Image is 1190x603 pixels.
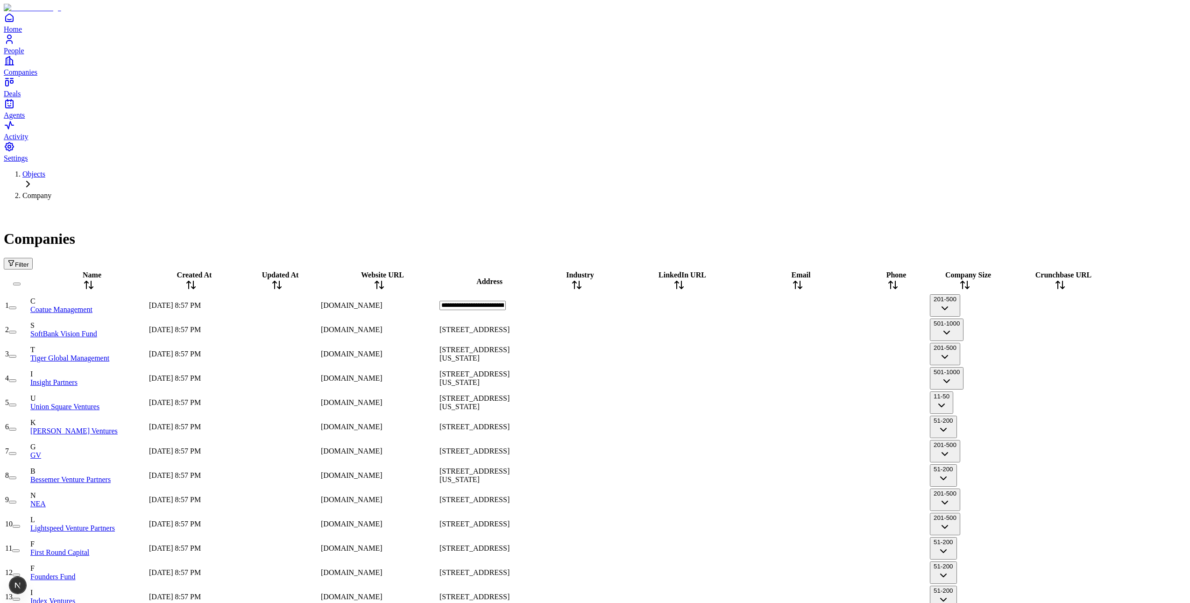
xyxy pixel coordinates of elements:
[149,326,233,334] div: [DATE] 8:57 PM
[149,447,233,455] div: [DATE] 8:57 PM
[149,326,201,333] span: [DATE] 8:57 PM
[149,423,233,431] div: [DATE] 8:57 PM
[659,271,706,279] span: LinkedIn URL
[321,447,382,455] span: [DOMAIN_NAME]
[262,271,299,279] span: Updated At
[149,496,201,504] span: [DATE] 8:57 PM
[321,471,382,479] span: [DOMAIN_NAME]
[5,447,9,455] span: 7
[5,544,12,552] span: 11
[439,520,510,528] span: [STREET_ADDRESS]
[792,271,811,279] span: Email
[4,120,1186,141] a: Activity
[30,516,147,524] div: L
[30,475,111,483] a: Bessemer Venture Partners
[439,423,510,431] span: [STREET_ADDRESS]
[321,568,382,576] span: [DOMAIN_NAME]
[321,374,382,382] span: [DOMAIN_NAME]
[439,593,510,601] span: [STREET_ADDRESS]
[149,520,201,528] span: [DATE] 8:57 PM
[30,354,109,362] a: Tiger Global Management
[149,350,233,358] div: [DATE] 8:57 PM
[5,471,9,479] span: 8
[30,491,147,500] div: N
[22,192,51,199] span: Company
[5,374,9,382] span: 4
[30,524,115,532] a: Lightspeed Venture Partners
[149,374,201,382] span: [DATE] 8:57 PM
[30,330,97,338] a: SoftBank Vision Fund
[5,350,9,358] span: 3
[30,419,147,427] div: K
[30,540,147,548] div: F
[4,98,1186,119] a: Agents
[321,423,382,431] span: [DOMAIN_NAME]
[149,520,233,528] div: [DATE] 8:57 PM
[1035,271,1091,279] span: Crunchbase URL
[886,271,907,279] span: Phone
[439,568,510,576] span: [STREET_ADDRESS]
[30,297,147,305] div: C
[4,90,21,98] span: Deals
[149,496,233,504] div: [DATE] 8:57 PM
[149,568,201,576] span: [DATE] 8:57 PM
[30,500,46,508] a: NEA
[4,133,28,141] span: Activity
[321,326,382,333] span: [DOMAIN_NAME]
[149,350,201,358] span: [DATE] 8:57 PM
[149,374,233,383] div: [DATE] 8:57 PM
[361,271,404,279] span: Website URL
[945,271,991,279] span: Company Size
[149,423,201,431] span: [DATE] 8:57 PM
[321,301,382,309] span: [DOMAIN_NAME]
[321,544,382,552] span: [DOMAIN_NAME]
[83,271,101,279] span: Name
[30,305,92,313] a: Coatue Management
[4,34,1186,55] a: People
[5,593,13,601] span: 13
[149,301,201,309] span: [DATE] 8:57 PM
[439,370,510,386] span: [STREET_ADDRESS][US_STATE]
[22,170,45,178] a: Objects
[149,568,233,577] div: [DATE] 8:57 PM
[30,370,147,378] div: I
[439,467,510,483] span: [STREET_ADDRESS][US_STATE]
[30,346,147,354] div: T
[30,467,147,475] div: B
[321,520,382,528] span: [DOMAIN_NAME]
[30,403,99,411] a: Union Square Ventures
[30,427,118,435] a: [PERSON_NAME] Ventures
[30,443,147,451] div: G
[149,544,233,553] div: [DATE] 8:57 PM
[30,394,147,403] div: U
[4,55,1186,76] a: Companies
[439,496,510,504] span: [STREET_ADDRESS]
[321,398,382,406] span: [DOMAIN_NAME]
[321,350,382,358] span: [DOMAIN_NAME]
[439,544,510,552] span: [STREET_ADDRESS]
[4,170,1186,200] nav: Breadcrumb
[5,326,9,333] span: 2
[149,471,233,480] div: [DATE] 8:57 PM
[439,346,510,362] span: [STREET_ADDRESS][US_STATE]
[4,111,25,119] span: Agents
[30,573,75,581] a: Founders Fund
[30,321,147,330] div: S
[149,301,233,310] div: [DATE] 8:57 PM
[4,141,1186,162] a: Settings
[149,593,233,601] div: [DATE] 8:57 PM
[439,447,510,455] span: [STREET_ADDRESS]
[4,4,61,12] img: Item Brain Logo
[149,544,201,552] span: [DATE] 8:57 PM
[5,423,9,431] span: 6
[5,568,13,576] span: 12
[30,589,147,597] div: I
[149,471,201,479] span: [DATE] 8:57 PM
[30,378,78,386] a: Insight Partners
[149,398,201,406] span: [DATE] 8:57 PM
[4,258,33,270] button: Filter
[5,398,9,406] span: 5
[30,451,41,459] a: GV
[149,447,201,455] span: [DATE] 8:57 PM
[439,326,510,333] span: [STREET_ADDRESS]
